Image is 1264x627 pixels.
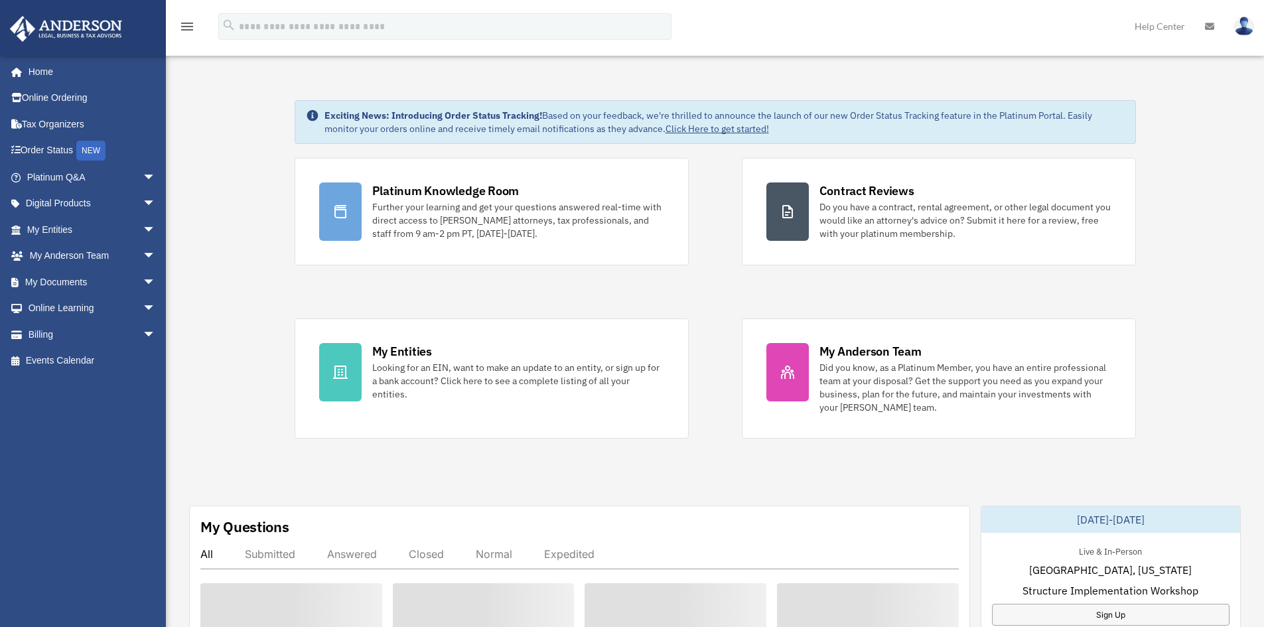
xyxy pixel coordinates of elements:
[9,85,176,111] a: Online Ordering
[9,164,176,190] a: Platinum Q&Aarrow_drop_down
[222,18,236,33] i: search
[143,269,169,296] span: arrow_drop_down
[324,109,542,121] strong: Exciting News: Introducing Order Status Tracking!
[476,547,512,561] div: Normal
[742,318,1136,439] a: My Anderson Team Did you know, as a Platinum Member, you have an entire professional team at your...
[819,361,1111,414] div: Did you know, as a Platinum Member, you have an entire professional team at your disposal? Get th...
[1029,562,1192,578] span: [GEOGRAPHIC_DATA], [US_STATE]
[327,547,377,561] div: Answered
[819,182,914,199] div: Contract Reviews
[666,123,769,135] a: Click Here to get started!
[9,269,176,295] a: My Documentsarrow_drop_down
[819,200,1111,240] div: Do you have a contract, rental agreement, or other legal document you would like an attorney's ad...
[76,141,105,161] div: NEW
[9,216,176,243] a: My Entitiesarrow_drop_down
[992,604,1229,626] a: Sign Up
[9,243,176,269] a: My Anderson Teamarrow_drop_down
[6,16,126,42] img: Anderson Advisors Platinum Portal
[9,321,176,348] a: Billingarrow_drop_down
[143,190,169,218] span: arrow_drop_down
[9,137,176,165] a: Order StatusNEW
[200,517,289,537] div: My Questions
[9,295,176,322] a: Online Learningarrow_drop_down
[324,109,1125,135] div: Based on your feedback, we're thrilled to announce the launch of our new Order Status Tracking fe...
[819,343,922,360] div: My Anderson Team
[372,343,432,360] div: My Entities
[981,506,1240,533] div: [DATE]-[DATE]
[9,58,169,85] a: Home
[372,182,520,199] div: Platinum Knowledge Room
[245,547,295,561] div: Submitted
[143,243,169,270] span: arrow_drop_down
[9,190,176,217] a: Digital Productsarrow_drop_down
[409,547,444,561] div: Closed
[742,158,1136,265] a: Contract Reviews Do you have a contract, rental agreement, or other legal document you would like...
[9,348,176,374] a: Events Calendar
[295,318,689,439] a: My Entities Looking for an EIN, want to make an update to an entity, or sign up for a bank accoun...
[1068,543,1153,557] div: Live & In-Person
[1234,17,1254,36] img: User Pic
[544,547,595,561] div: Expedited
[179,23,195,35] a: menu
[295,158,689,265] a: Platinum Knowledge Room Further your learning and get your questions answered real-time with dire...
[200,547,213,561] div: All
[179,19,195,35] i: menu
[143,295,169,322] span: arrow_drop_down
[372,361,664,401] div: Looking for an EIN, want to make an update to an entity, or sign up for a bank account? Click her...
[143,164,169,191] span: arrow_drop_down
[143,216,169,244] span: arrow_drop_down
[9,111,176,137] a: Tax Organizers
[143,321,169,348] span: arrow_drop_down
[1022,583,1198,598] span: Structure Implementation Workshop
[372,200,664,240] div: Further your learning and get your questions answered real-time with direct access to [PERSON_NAM...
